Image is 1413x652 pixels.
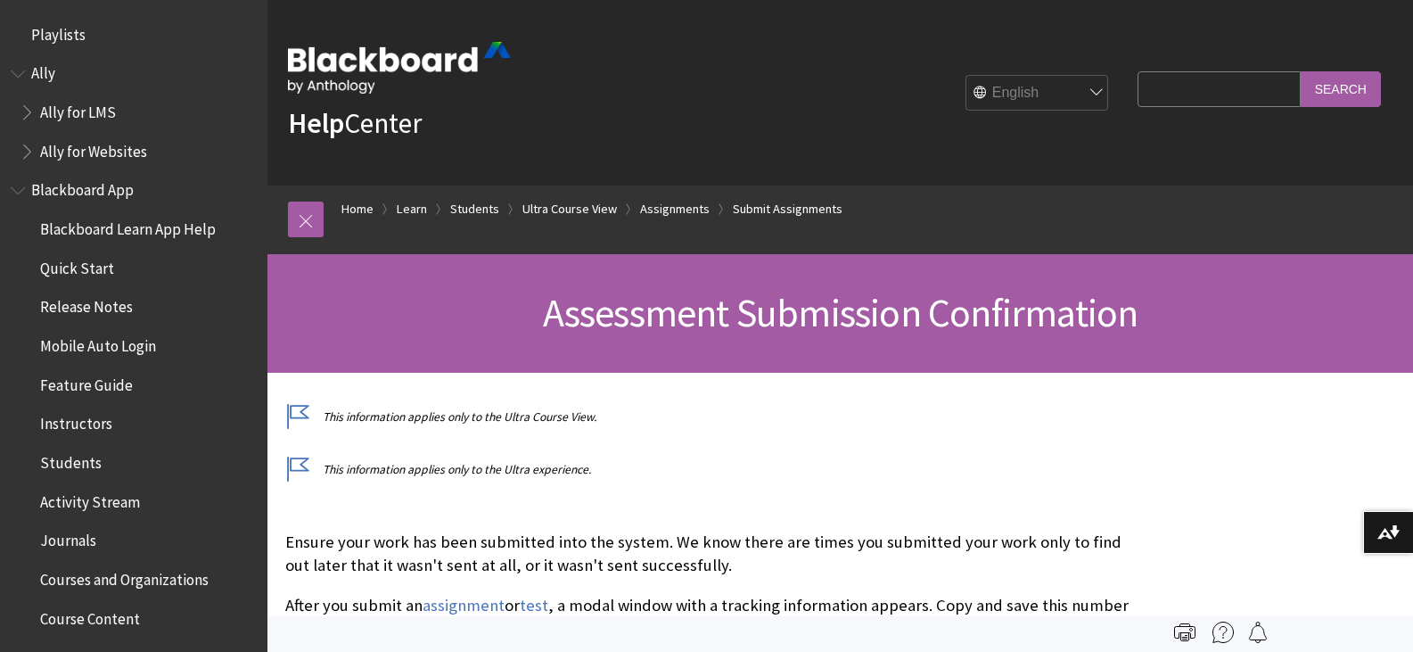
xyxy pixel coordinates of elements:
[40,214,216,238] span: Blackboard Learn App Help
[966,76,1109,111] select: Site Language Selector
[40,136,147,161] span: Ally for Websites
[285,409,1131,425] p: This information applies only to the Ultra Course View.
[11,59,257,167] nav: Book outline for Anthology Ally Help
[543,288,1138,337] span: Assessment Submission Confirmation
[40,293,133,317] span: Release Notes
[1174,622,1195,643] img: Print
[522,198,617,220] a: Ultra Course View
[31,20,86,44] span: Playlists
[341,198,374,220] a: Home
[520,595,548,616] a: test
[288,105,422,141] a: HelpCenter
[397,198,427,220] a: Learn
[40,253,114,277] span: Quick Start
[31,59,55,83] span: Ally
[40,409,112,433] span: Instructors
[1247,622,1269,643] img: Follow this page
[40,370,133,394] span: Feature Guide
[285,594,1131,640] p: After you submit an or , a modal window with a tracking information appears. Copy and save this n...
[288,42,511,94] img: Blackboard by Anthology
[40,97,116,121] span: Ally for LMS
[40,331,156,355] span: Mobile Auto Login
[288,105,344,141] strong: Help
[285,461,1131,478] p: This information applies only to the Ultra experience.
[40,526,96,550] span: Journals
[450,198,499,220] a: Students
[40,565,209,589] span: Courses and Organizations
[423,595,505,616] a: assignment
[40,487,140,511] span: Activity Stream
[1212,622,1234,643] img: More help
[11,20,257,50] nav: Book outline for Playlists
[1301,71,1381,106] input: Search
[31,176,134,200] span: Blackboard App
[40,448,102,472] span: Students
[640,198,710,220] a: Assignments
[733,198,842,220] a: Submit Assignments
[40,604,140,628] span: Course Content
[285,531,1131,577] p: Ensure your work has been submitted into the system. We know there are times you submitted your w...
